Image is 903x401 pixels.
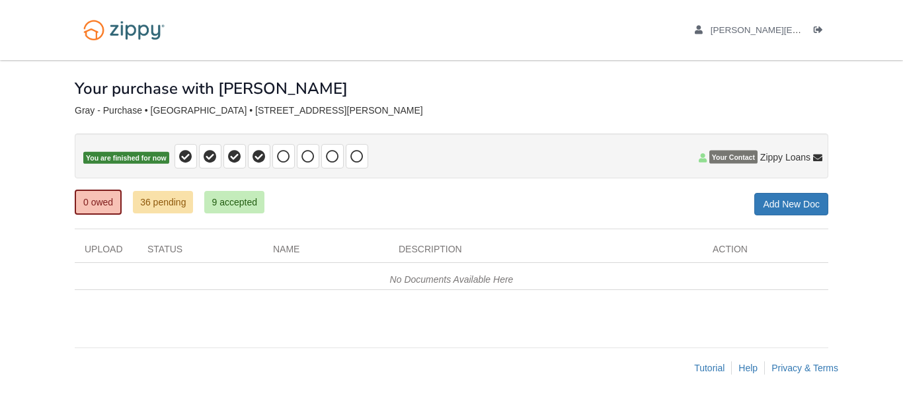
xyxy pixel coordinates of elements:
div: Action [703,242,828,262]
h1: Your purchase with [PERSON_NAME] [75,80,348,97]
a: Log out [814,25,828,38]
div: Gray - Purchase • [GEOGRAPHIC_DATA] • [STREET_ADDRESS][PERSON_NAME] [75,105,828,116]
a: 36 pending [133,191,193,213]
a: Help [738,363,758,373]
div: Status [137,242,263,262]
a: 0 owed [75,190,122,215]
a: Add New Doc [754,193,828,215]
span: You are finished for now [83,152,169,164]
em: No Documents Available Here [390,274,514,285]
a: 9 accepted [204,191,264,213]
a: Privacy & Terms [771,363,838,373]
div: Name [263,242,389,262]
div: Description [389,242,703,262]
img: Logo [75,13,173,47]
span: Zippy Loans [760,151,810,164]
div: Upload [75,242,137,262]
span: Your Contact [709,151,758,164]
a: Tutorial [694,363,725,373]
